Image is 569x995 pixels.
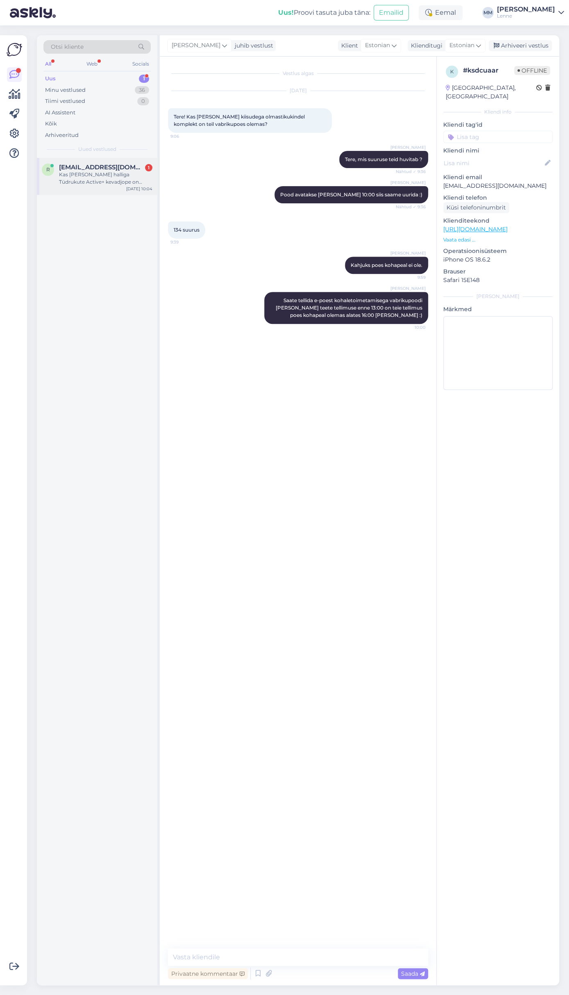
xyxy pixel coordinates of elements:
[446,84,536,101] div: [GEOGRAPHIC_DATA], [GEOGRAPHIC_DATA]
[497,6,555,13] div: [PERSON_NAME]
[139,75,149,83] div: 1
[45,75,56,83] div: Uus
[390,180,426,186] span: [PERSON_NAME]
[278,8,370,18] div: Proovi tasuta juba täna:
[45,120,57,128] div: Kõik
[443,182,553,190] p: [EMAIL_ADDRESS][DOMAIN_NAME]
[78,146,116,153] span: Uued vestlused
[489,40,552,51] div: Arhiveeri vestlus
[443,276,553,285] p: Safari 15E148
[444,159,543,168] input: Lisa nimi
[365,41,390,50] span: Estonian
[443,267,553,276] p: Brauser
[497,6,564,19] a: [PERSON_NAME]Lenne
[443,146,553,155] p: Kliendi nimi
[443,236,553,244] p: Vaata edasi ...
[443,173,553,182] p: Kliendi email
[170,133,201,139] span: 9:06
[170,239,201,245] span: 9:39
[45,131,79,139] div: Arhiveeritud
[276,297,424,318] span: Saate tellida e-poest kohaletoimetamisega vabrikupoodi [PERSON_NAME] teete tellimuse enne 13:00 o...
[395,274,426,280] span: 9:59
[374,5,409,20] button: Emailid
[45,109,75,117] div: AI Assistent
[443,121,553,129] p: Kliendi tag'id
[51,43,84,51] span: Otsi kliente
[45,86,86,94] div: Minu vestlused
[408,41,442,50] div: Klienditugi
[390,250,426,256] span: [PERSON_NAME]
[278,9,294,16] b: Uus!
[443,216,553,225] p: Klienditeekond
[390,144,426,150] span: [PERSON_NAME]
[174,114,306,127] span: Tere! Kas [PERSON_NAME] kiisudega olmastikukindel komplekt on teil vabrikupoes olemas?
[497,13,555,19] div: Lenne
[390,285,426,291] span: [PERSON_NAME]
[145,164,152,171] div: 1
[45,97,85,105] div: Tiimi vestlused
[443,293,553,300] div: [PERSON_NAME]
[443,225,508,233] a: [URL][DOMAIN_NAME]
[135,86,149,94] div: 36
[168,968,248,979] div: Privaatne kommentaar
[419,5,462,20] div: Eemal
[168,87,428,94] div: [DATE]
[46,166,50,173] span: r
[85,59,99,69] div: Web
[338,41,358,50] div: Klient
[443,247,553,255] p: Operatsioonisüsteem
[443,194,553,202] p: Kliendi telefon
[131,59,151,69] div: Socials
[443,108,553,116] div: Kliendi info
[59,171,152,186] div: Kas [PERSON_NAME] halliga Tüdrukute Active+ kevadjope on juurde tulemas 164 suurust?
[443,305,553,314] p: Märkmed
[126,186,152,192] div: [DATE] 10:04
[450,68,454,75] span: k
[351,262,422,268] span: Kahjuks poes kohapeal ei ole.
[443,255,553,264] p: iPhone OS 18.6.2
[345,156,422,162] span: Tere, mis suuruse teid huvitab ?
[401,970,425,977] span: Saada
[395,204,426,210] span: Nähtud ✓ 9:36
[482,7,494,18] div: MM
[172,41,220,50] span: [PERSON_NAME]
[168,70,428,77] div: Vestlus algas
[7,42,22,57] img: Askly Logo
[231,41,273,50] div: juhib vestlust
[59,164,144,171] span: roosaili112@gmail.com
[280,191,422,198] span: Pood avatakse [PERSON_NAME] 10:00 siis saame uurida :)
[395,324,426,330] span: 10:00
[449,41,474,50] span: Estonian
[395,168,426,175] span: Nähtud ✓ 9:36
[443,202,509,213] div: Küsi telefoninumbrit
[514,66,550,75] span: Offline
[463,66,514,75] div: # ksdcuaar
[443,131,553,143] input: Lisa tag
[174,227,199,233] span: 134 suurus
[43,59,53,69] div: All
[137,97,149,105] div: 0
